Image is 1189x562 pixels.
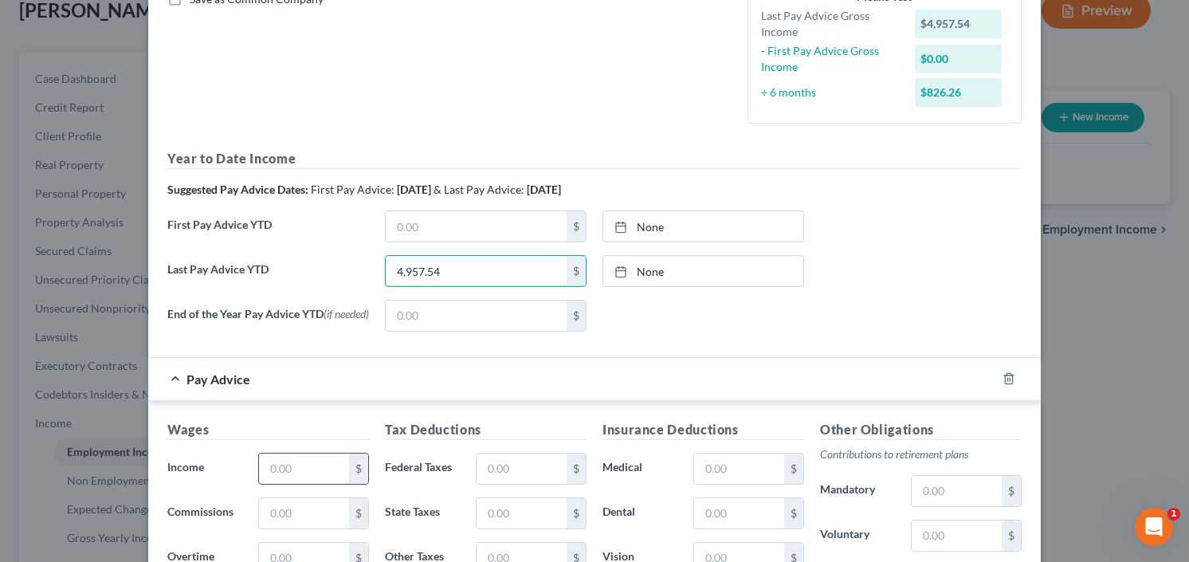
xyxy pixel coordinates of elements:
[527,183,561,196] strong: [DATE]
[477,498,567,529] input: 0.00
[603,256,803,286] a: None
[567,256,586,286] div: $
[567,454,586,484] div: $
[259,498,349,529] input: 0.00
[477,454,567,484] input: 0.00
[1002,521,1021,551] div: $
[912,476,1002,506] input: 0.00
[349,454,368,484] div: $
[753,84,907,100] div: ÷ 6 months
[694,498,784,529] input: 0.00
[385,420,587,440] h5: Tax Deductions
[1002,476,1021,506] div: $
[1135,508,1173,546] iframe: Intercom live chat
[434,183,524,196] span: & Last Pay Advice:
[915,45,1003,73] div: $0.00
[386,211,567,242] input: 0.00
[386,301,567,331] input: 0.00
[753,43,907,75] div: - First Pay Advice Gross Income
[259,454,349,484] input: 0.00
[567,301,586,331] div: $
[812,475,903,507] label: Mandatory
[784,454,803,484] div: $
[167,420,369,440] h5: Wages
[1167,508,1180,521] span: 1
[186,371,250,387] span: Pay Advice
[159,497,250,529] label: Commissions
[167,183,308,196] strong: Suggested Pay Advice Dates:
[915,78,1003,107] div: $826.26
[820,446,1022,462] p: Contributions to retirement plans
[324,307,369,320] span: (if needed)
[167,460,204,474] span: Income
[386,256,567,286] input: 0.00
[377,453,468,485] label: Federal Taxes
[377,497,468,529] label: State Taxes
[915,10,1003,38] div: $4,957.54
[912,521,1002,551] input: 0.00
[603,211,803,242] a: None
[567,498,586,529] div: $
[167,149,1022,169] h5: Year to Date Income
[397,183,431,196] strong: [DATE]
[349,498,368,529] div: $
[311,183,394,196] span: First Pay Advice:
[159,300,377,344] label: End of the Year Pay Advice YTD
[594,497,685,529] label: Dental
[159,210,377,255] label: First Pay Advice YTD
[602,420,804,440] h5: Insurance Deductions
[753,8,907,40] div: Last Pay Advice Gross Income
[159,255,377,300] label: Last Pay Advice YTD
[694,454,784,484] input: 0.00
[784,498,803,529] div: $
[812,520,903,552] label: Voluntary
[567,211,586,242] div: $
[594,453,685,485] label: Medical
[820,420,1022,440] h5: Other Obligations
